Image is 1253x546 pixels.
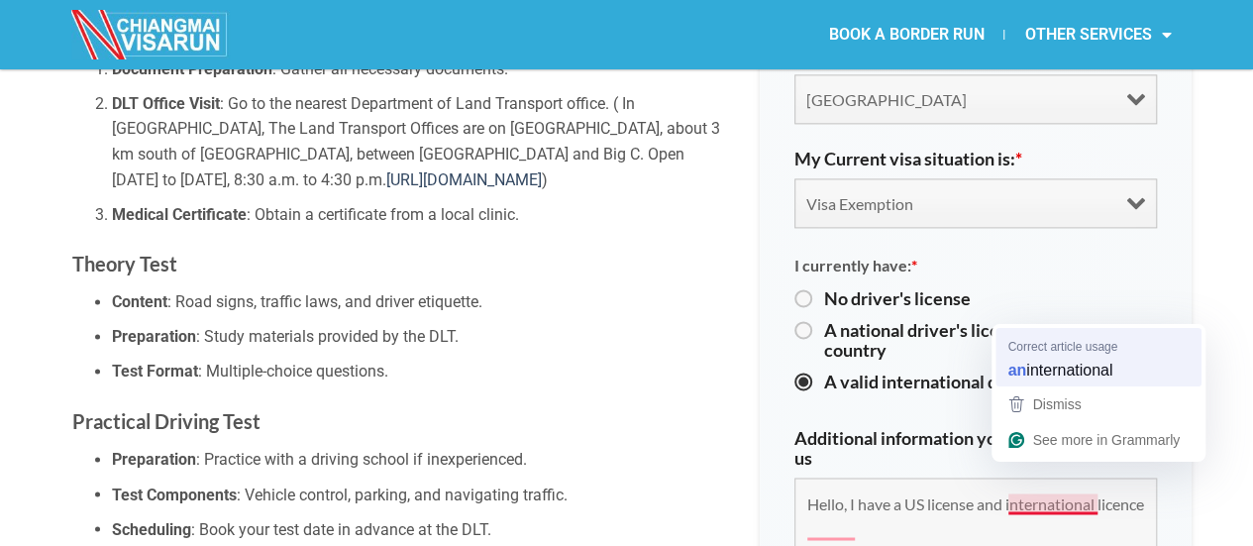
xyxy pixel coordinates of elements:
strong: Medical Certificate [112,205,247,224]
li: : Book your test date in advance at the DLT. [112,516,730,542]
li: : Study materials provided by the DLT. [112,324,730,350]
label: No driver's license [824,288,1157,308]
a: OTHER SERVICES [1004,12,1191,57]
li: : Practice with a driving school if inexperienced. [112,447,730,473]
strong: Test Components [112,485,237,503]
li: : Vehicle control, parking, and navigating traffic. [112,482,730,507]
label: Additional information you want to share with us [794,428,1157,468]
a: BOOK A BORDER RUN [808,12,1003,57]
label: My Current visa situation is: [794,149,1022,168]
nav: Menu [626,12,1191,57]
strong: Preparation [112,450,196,469]
strong: Test Format [112,362,198,381]
strong: Scheduling [112,519,191,538]
a: [URL][DOMAIN_NAME] [386,170,542,189]
li: : Go to the nearest Department of Land Transport office. ( In [GEOGRAPHIC_DATA], The Land Transpo... [112,91,730,192]
li: : Multiple-choice questions. [112,359,730,384]
h3: Practical Driving Test [72,405,730,437]
label: A national driver's license issued by my country [824,320,1157,360]
strong: Preparation [112,327,196,346]
label: A valid international driver's license [824,372,1157,391]
span: I currently have: [794,256,917,274]
li: : Obtain a certificate from a local clinic. [112,202,730,228]
li: : Road signs, traffic laws, and driver etiquette. [112,289,730,315]
strong: Content [112,292,167,311]
strong: DLT Office Visit [112,94,220,113]
h3: Theory Test [72,248,730,279]
strong: Document Preparation [112,59,272,78]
